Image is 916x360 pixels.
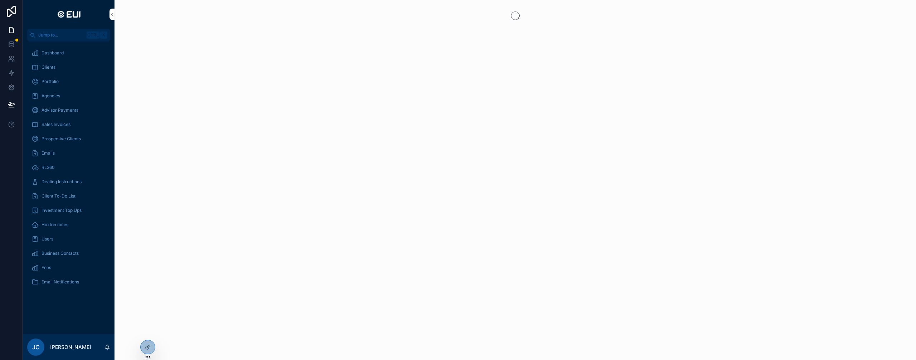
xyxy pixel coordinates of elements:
span: JC [32,343,40,351]
span: Prospective Clients [42,136,81,142]
a: Advisor Payments [27,104,110,117]
a: Agencies [27,89,110,102]
a: Emails [27,147,110,160]
span: Agencies [42,93,60,99]
a: Users [27,233,110,245]
span: K [101,32,107,38]
span: Clients [42,64,55,70]
span: Users [42,236,53,242]
a: Portfolio [27,75,110,88]
span: Business Contacts [42,250,79,256]
a: Business Contacts [27,247,110,260]
span: Fees [42,265,51,271]
span: Dealing Instructions [42,179,82,185]
span: Client To-Do List [42,193,75,199]
span: Jump to... [38,32,84,38]
a: Sales Invoices [27,118,110,131]
span: Portfolio [42,79,59,84]
a: Clients [27,61,110,74]
p: [PERSON_NAME] [50,344,91,351]
a: Client To-Do List [27,190,110,203]
a: Fees [27,261,110,274]
a: Hoxton notes [27,218,110,231]
a: Investment Top Ups [27,204,110,217]
a: RL360 [27,161,110,174]
span: Email Notifications [42,279,79,285]
a: Dashboard [27,47,110,59]
div: scrollable content [23,42,114,298]
span: Emails [42,150,55,156]
span: Ctrl [87,31,99,39]
span: Hoxton notes [42,222,68,228]
a: Dealing Instructions [27,175,110,188]
span: Dashboard [42,50,64,56]
span: RL360 [42,165,55,170]
img: App logo [55,9,83,20]
span: Advisor Payments [42,107,78,113]
span: Sales Invoices [42,122,70,127]
span: Investment Top Ups [42,208,82,213]
a: Prospective Clients [27,132,110,145]
a: Email Notifications [27,276,110,288]
button: Jump to...CtrlK [27,29,110,42]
